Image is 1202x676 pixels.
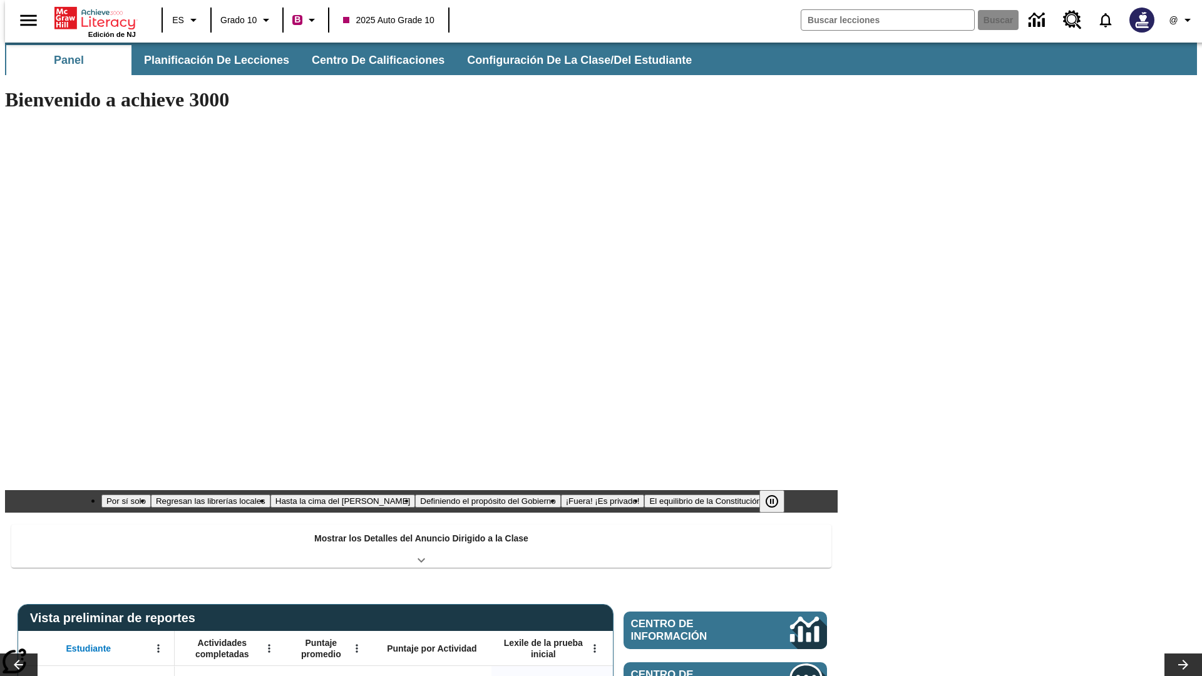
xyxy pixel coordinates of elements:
[624,612,827,649] a: Centro de información
[11,525,831,568] div: Mostrar los Detalles del Anuncio Dirigido a la Clase
[260,639,279,658] button: Abrir menú
[10,2,47,39] button: Abrir el menú lateral
[457,45,702,75] button: Configuración de la clase/del estudiante
[294,12,300,28] span: B
[5,88,838,111] h1: Bienvenido a achieve 3000
[1162,9,1202,31] button: Perfil/Configuración
[387,643,476,654] span: Puntaje por Actividad
[5,45,703,75] div: Subbarra de navegación
[144,53,289,68] span: Planificación de lecciones
[54,6,136,31] a: Portada
[5,43,1197,75] div: Subbarra de navegación
[134,45,299,75] button: Planificación de lecciones
[88,31,136,38] span: Edición de NJ
[644,494,766,508] button: Diapositiva 6 El equilibrio de la Constitución
[1164,653,1202,676] button: Carrusel de lecciones, seguir
[467,53,692,68] span: Configuración de la clase/del estudiante
[220,14,257,27] span: Grado 10
[215,9,279,31] button: Grado: Grado 10, Elige un grado
[347,639,366,658] button: Abrir menú
[1122,4,1162,36] button: Escoja un nuevo avatar
[30,611,202,625] span: Vista preliminar de reportes
[1129,8,1154,33] img: Avatar
[101,494,151,508] button: Diapositiva 1 Por sí solo
[54,53,84,68] span: Panel
[287,9,324,31] button: Boost El color de la clase es rojo violeta. Cambiar el color de la clase.
[66,643,111,654] span: Estudiante
[151,494,270,508] button: Diapositiva 2 Regresan las librerías locales
[270,494,416,508] button: Diapositiva 3 Hasta la cima del monte Tai
[181,637,264,660] span: Actividades completadas
[312,53,444,68] span: Centro de calificaciones
[172,14,184,27] span: ES
[6,45,131,75] button: Panel
[759,490,784,513] button: Pausar
[1089,4,1122,36] a: Notificaciones
[314,532,528,545] p: Mostrar los Detalles del Anuncio Dirigido a la Clase
[585,639,604,658] button: Abrir menú
[167,9,207,31] button: Lenguaje: ES, Selecciona un idioma
[343,14,434,27] span: 2025 Auto Grade 10
[631,618,748,643] span: Centro de información
[302,45,455,75] button: Centro de calificaciones
[415,494,560,508] button: Diapositiva 4 Definiendo el propósito del Gobierno
[291,637,351,660] span: Puntaje promedio
[801,10,974,30] input: Buscar campo
[1021,3,1056,38] a: Centro de información
[1169,14,1178,27] span: @
[149,639,168,658] button: Abrir menú
[759,490,797,513] div: Pausar
[498,637,589,660] span: Lexile de la prueba inicial
[54,4,136,38] div: Portada
[1056,3,1089,37] a: Centro de recursos, Se abrirá en una pestaña nueva.
[561,494,645,508] button: Diapositiva 5 ¡Fuera! ¡Es privado!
